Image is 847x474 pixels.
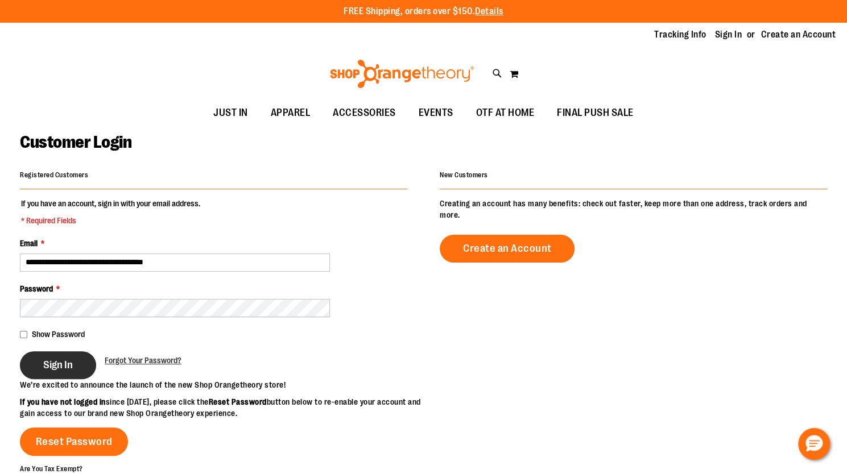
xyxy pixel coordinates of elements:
[213,100,248,126] span: JUST IN
[463,242,552,255] span: Create an Account
[105,356,181,365] span: Forgot Your Password?
[798,428,830,460] button: Hello, have a question? Let’s chat.
[476,100,535,126] span: OTF AT HOME
[344,5,503,18] p: FREE Shipping, orders over $150.
[32,330,85,339] span: Show Password
[407,100,465,126] a: EVENTS
[20,171,88,179] strong: Registered Customers
[333,100,396,126] span: ACCESSORIES
[20,239,38,248] span: Email
[20,284,53,293] span: Password
[557,100,634,126] span: FINAL PUSH SALE
[654,28,706,41] a: Tracking Info
[105,355,181,366] a: Forgot Your Password?
[20,132,131,152] span: Customer Login
[20,427,128,456] a: Reset Password
[20,198,201,226] legend: If you have an account, sign in with your email address.
[465,100,546,126] a: OTF AT HOME
[20,464,83,472] strong: Are You Tax Exempt?
[36,435,113,448] span: Reset Password
[328,60,476,88] img: Shop Orangetheory
[20,396,424,419] p: since [DATE], please click the button below to re-enable your account and gain access to our bran...
[20,351,96,379] button: Sign In
[271,100,311,126] span: APPAREL
[202,100,259,126] a: JUST IN
[761,28,836,41] a: Create an Account
[20,397,106,406] strong: If you have not logged in
[440,198,827,221] p: Creating an account has many benefits: check out faster, keep more than one address, track orders...
[419,100,453,126] span: EVENTS
[475,6,503,16] a: Details
[21,215,200,226] span: * Required Fields
[546,100,645,126] a: FINAL PUSH SALE
[715,28,742,41] a: Sign In
[209,397,267,406] strong: Reset Password
[321,100,407,126] a: ACCESSORIES
[440,235,575,263] a: Create an Account
[440,171,488,179] strong: New Customers
[259,100,322,126] a: APPAREL
[20,379,424,390] p: We’re excited to announce the launch of the new Shop Orangetheory store!
[43,359,73,371] span: Sign In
